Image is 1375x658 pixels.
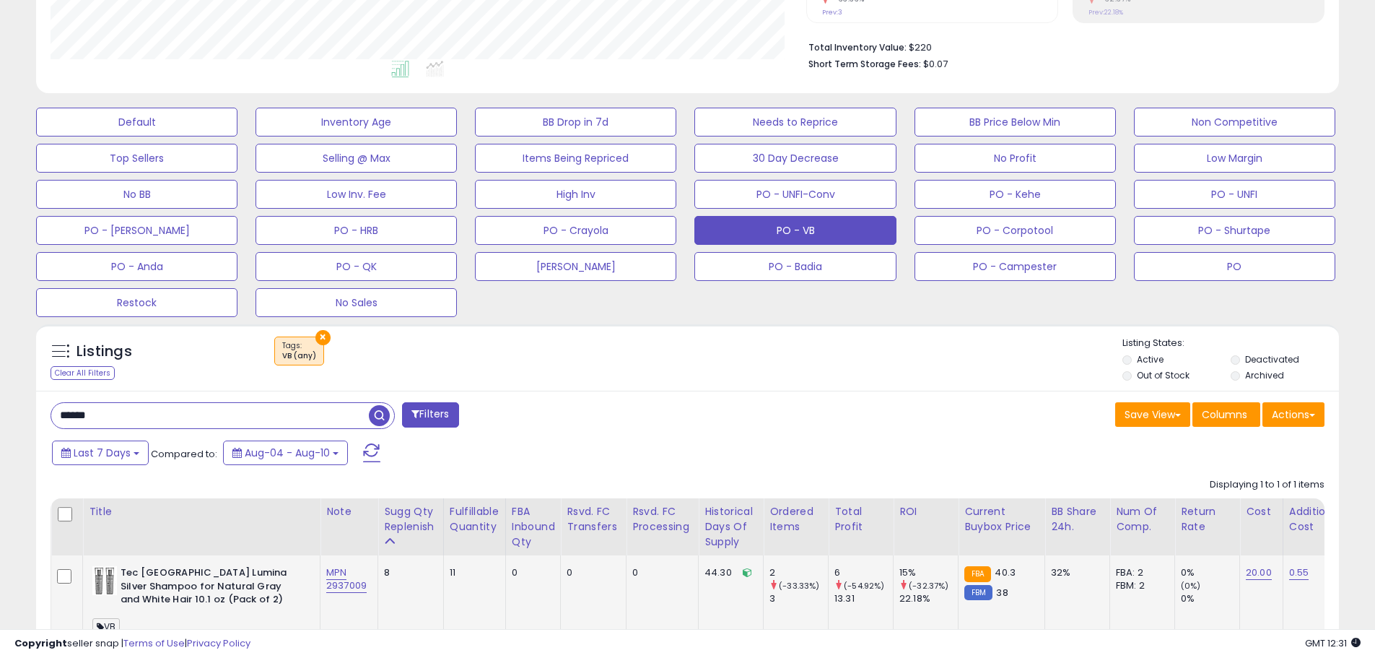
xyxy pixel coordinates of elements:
button: PO - Campester [915,252,1116,281]
button: × [315,330,331,345]
span: 2025-08-18 12:31 GMT [1305,636,1361,650]
button: PO - QK [256,252,457,281]
small: Prev: 22.18% [1088,8,1123,17]
div: Title [89,504,314,519]
h5: Listings [77,342,132,362]
div: 0 [632,566,687,579]
button: PO - Badia [694,252,896,281]
div: 8 [384,566,432,579]
div: 2 [769,566,828,579]
a: MPN 2937009 [326,566,367,593]
div: 3 [769,592,828,605]
button: BB Price Below Min [915,108,1116,137]
div: Clear All Filters [51,366,115,380]
div: Note [326,504,372,519]
button: PO - Shurtape [1134,216,1335,245]
button: High Inv [475,180,676,209]
span: Aug-04 - Aug-10 [245,446,330,460]
button: Selling @ Max [256,144,457,173]
span: Last 7 Days [74,446,131,460]
img: 41kVVREp8FL._SL40_.jpg [92,566,117,595]
div: Current Buybox Price [964,504,1039,534]
small: (0%) [1181,580,1201,592]
button: PO - VB [694,216,896,245]
div: Cost [1246,504,1277,519]
div: FBA: 2 [1116,566,1164,579]
a: 20.00 [1246,566,1272,580]
button: Columns [1192,402,1260,427]
small: (-33.33%) [779,580,819,592]
button: PO - UNFI-Conv [694,180,896,209]
div: 0 [567,566,615,579]
span: Compared to: [151,447,217,461]
button: No Profit [915,144,1116,173]
strong: Copyright [14,636,67,650]
div: Rsvd. FC Processing [632,504,692,534]
div: 0% [1181,566,1239,579]
p: Listing States: [1122,337,1339,350]
a: Privacy Policy [187,636,250,650]
div: 15% [899,566,958,579]
button: Last 7 Days [52,441,149,465]
div: FBM: 2 [1116,579,1164,592]
button: Low Margin [1134,144,1335,173]
small: (-32.37%) [909,580,948,592]
button: BB Drop in 7d [475,108,676,137]
th: Please note that this number is a calculation based on your required days of coverage and your ve... [378,498,444,555]
small: (-54.92%) [844,580,884,592]
div: Total Profit [834,504,887,534]
div: 11 [450,566,494,579]
div: 44.30 [704,566,752,579]
li: $220 [808,38,1314,55]
span: $0.07 [923,57,948,71]
button: PO - Corpotool [915,216,1116,245]
button: Restock [36,288,237,317]
button: Aug-04 - Aug-10 [223,441,348,465]
button: PO - HRB [256,216,457,245]
button: Top Sellers [36,144,237,173]
small: Prev: 3 [822,8,842,17]
button: No Sales [256,288,457,317]
button: 30 Day Decrease [694,144,896,173]
button: Items Being Repriced [475,144,676,173]
div: BB Share 24h. [1051,504,1104,534]
button: PO [1134,252,1335,281]
div: Additional Cost [1289,504,1342,534]
small: FBM [964,585,992,600]
button: Non Competitive [1134,108,1335,137]
div: Sugg Qty Replenish [384,504,437,534]
button: Save View [1115,402,1190,427]
div: seller snap | | [14,637,250,651]
span: 38 [996,586,1008,599]
div: 6 [834,566,893,579]
div: 0 [512,566,550,579]
label: Deactivated [1245,353,1299,365]
button: Inventory Age [256,108,457,137]
div: FBA inbound Qty [512,504,555,550]
b: Total Inventory Value: [808,41,907,53]
div: 0% [1181,592,1239,605]
b: Short Term Storage Fees: [808,58,921,70]
button: PO - Kehe [915,180,1116,209]
div: Num of Comp. [1116,504,1169,534]
div: VB (any) [282,351,316,361]
label: Out of Stock [1137,369,1190,381]
button: No BB [36,180,237,209]
div: 22.18% [899,592,958,605]
span: 40.3 [995,566,1016,579]
button: Needs to Reprice [694,108,896,137]
button: Default [36,108,237,137]
button: Actions [1262,402,1324,427]
div: ROI [899,504,952,519]
div: 32% [1051,566,1099,579]
small: FBA [964,566,991,582]
a: 0.55 [1289,566,1309,580]
button: Low Inv. Fee [256,180,457,209]
span: Columns [1202,407,1247,422]
div: Displaying 1 to 1 of 1 items [1210,478,1324,492]
div: Rsvd. FC Transfers [567,504,620,534]
button: PO - Anda [36,252,237,281]
label: Archived [1245,369,1284,381]
button: PO - [PERSON_NAME] [36,216,237,245]
div: 13.31 [834,592,893,605]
